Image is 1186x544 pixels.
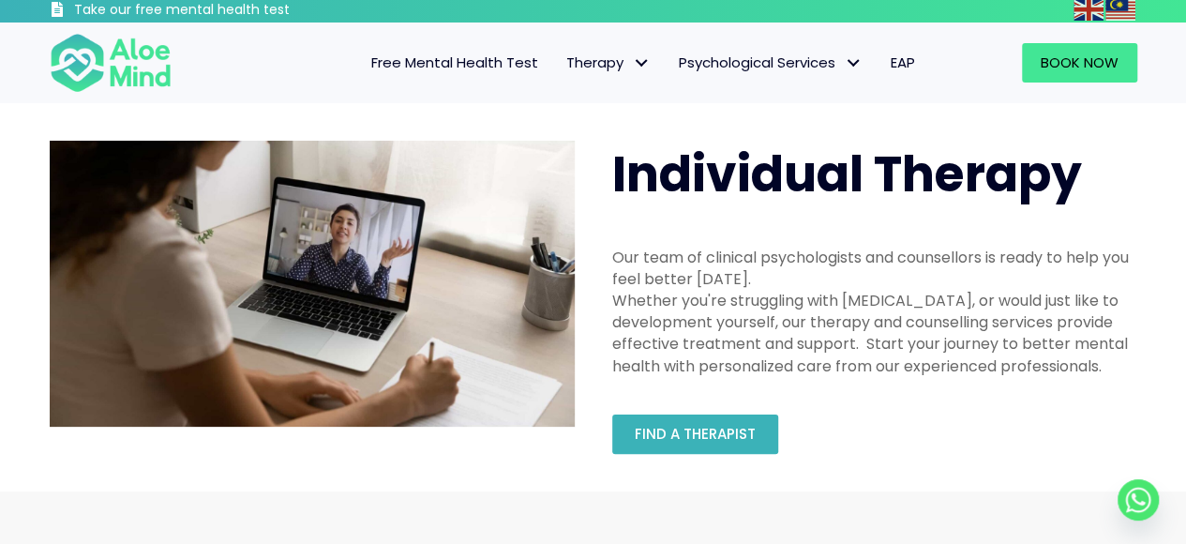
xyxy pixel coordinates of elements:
[612,140,1082,208] span: Individual Therapy
[1041,53,1118,72] span: Book Now
[635,424,756,444] span: Find a therapist
[50,1,390,23] a: Take our free mental health test
[50,32,172,94] img: Aloe mind Logo
[612,290,1137,377] div: Whether you're struggling with [MEDICAL_DATA], or would just like to development yourself, our th...
[371,53,538,72] span: Free Mental Health Test
[196,43,929,83] nav: Menu
[566,53,651,72] span: Therapy
[50,141,575,428] img: Therapy online individual
[840,50,867,77] span: Psychological Services: submenu
[74,1,390,20] h3: Take our free mental health test
[612,247,1137,290] div: Our team of clinical psychologists and counsellors is ready to help you feel better [DATE].
[1118,479,1159,521] a: Whatsapp
[679,53,863,72] span: Psychological Services
[1022,43,1137,83] a: Book Now
[891,53,915,72] span: EAP
[357,43,552,83] a: Free Mental Health Test
[612,415,778,454] a: Find a therapist
[552,43,665,83] a: TherapyTherapy: submenu
[628,50,655,77] span: Therapy: submenu
[877,43,929,83] a: EAP
[665,43,877,83] a: Psychological ServicesPsychological Services: submenu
